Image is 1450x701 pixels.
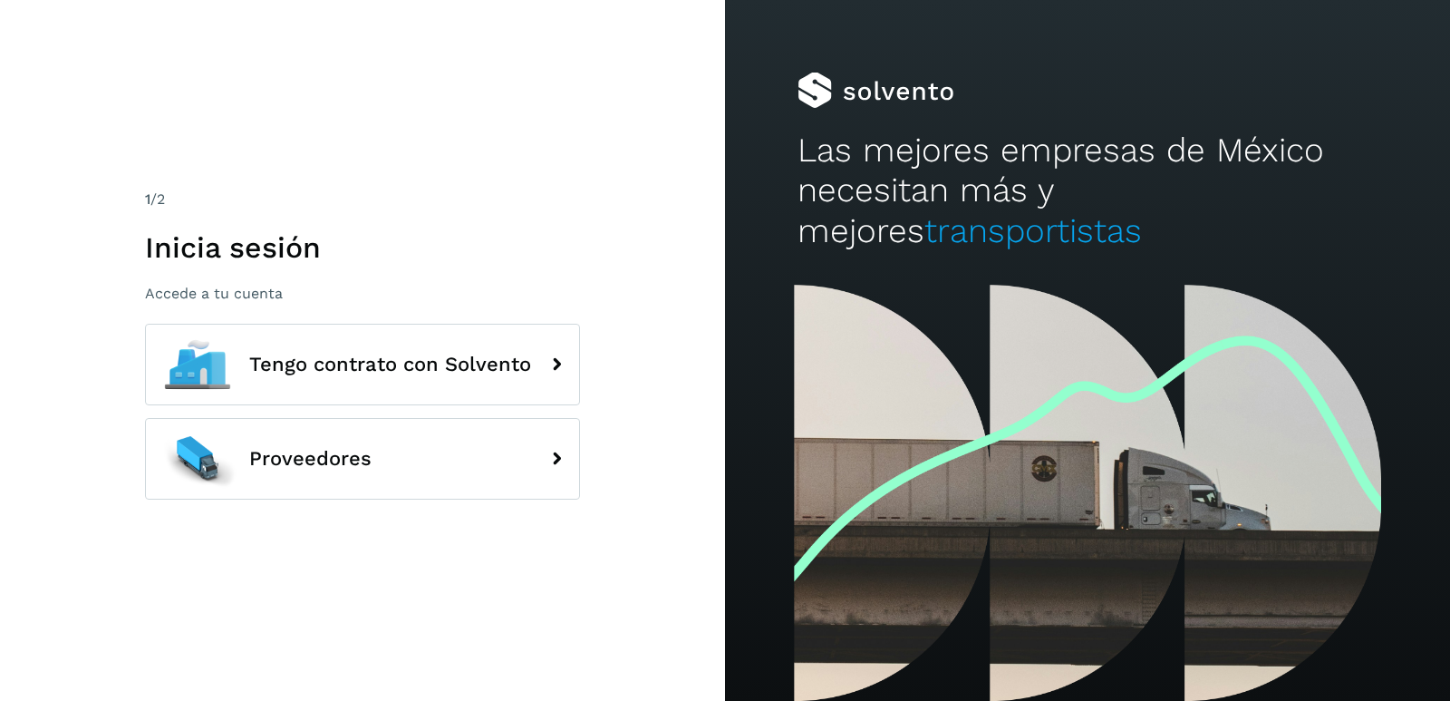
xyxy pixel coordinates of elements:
[145,418,580,500] button: Proveedores
[797,131,1377,251] h2: Las mejores empresas de México necesitan más y mejores
[145,285,580,302] p: Accede a tu cuenta
[249,448,372,470] span: Proveedores
[145,230,580,265] h1: Inicia sesión
[145,189,580,210] div: /2
[249,354,531,375] span: Tengo contrato con Solvento
[145,190,150,208] span: 1
[924,211,1142,250] span: transportistas
[145,324,580,405] button: Tengo contrato con Solvento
